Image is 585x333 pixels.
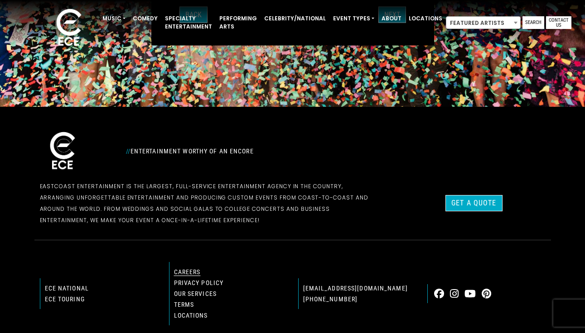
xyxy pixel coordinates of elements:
[174,268,201,276] a: Careers
[174,290,217,297] a: Our Services
[174,279,224,286] a: Privacy Policy
[45,295,85,303] a: ECE Touring
[445,195,502,211] a: Get a Quote
[522,16,544,29] a: Search
[121,144,379,158] div: Entertainment Worthy of an Encore
[174,301,194,308] a: Terms
[378,11,405,26] a: About
[303,285,408,292] a: [EMAIL_ADDRESS][DOMAIN_NAME]
[329,11,378,26] a: Event Types
[546,16,571,29] a: Contact Us
[99,11,129,26] a: Music
[40,129,85,173] img: ece_new_logo_whitev2-1.png
[261,11,329,26] a: Celebrity/National
[216,11,261,34] a: Performing Arts
[126,147,131,155] span: //
[303,295,358,303] a: [PHONE_NUMBER]
[46,6,92,50] img: ece_new_logo_whitev2-1.png
[446,16,521,29] span: Featured Artists
[405,11,446,26] a: Locations
[174,312,208,319] a: Locations
[40,181,373,226] p: EastCoast Entertainment is the largest, full-service entertainment agency in the country, arrangi...
[161,11,216,34] a: Specialty Entertainment
[446,17,520,29] span: Featured Artists
[129,11,161,26] a: Comedy
[45,285,89,292] a: ECE national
